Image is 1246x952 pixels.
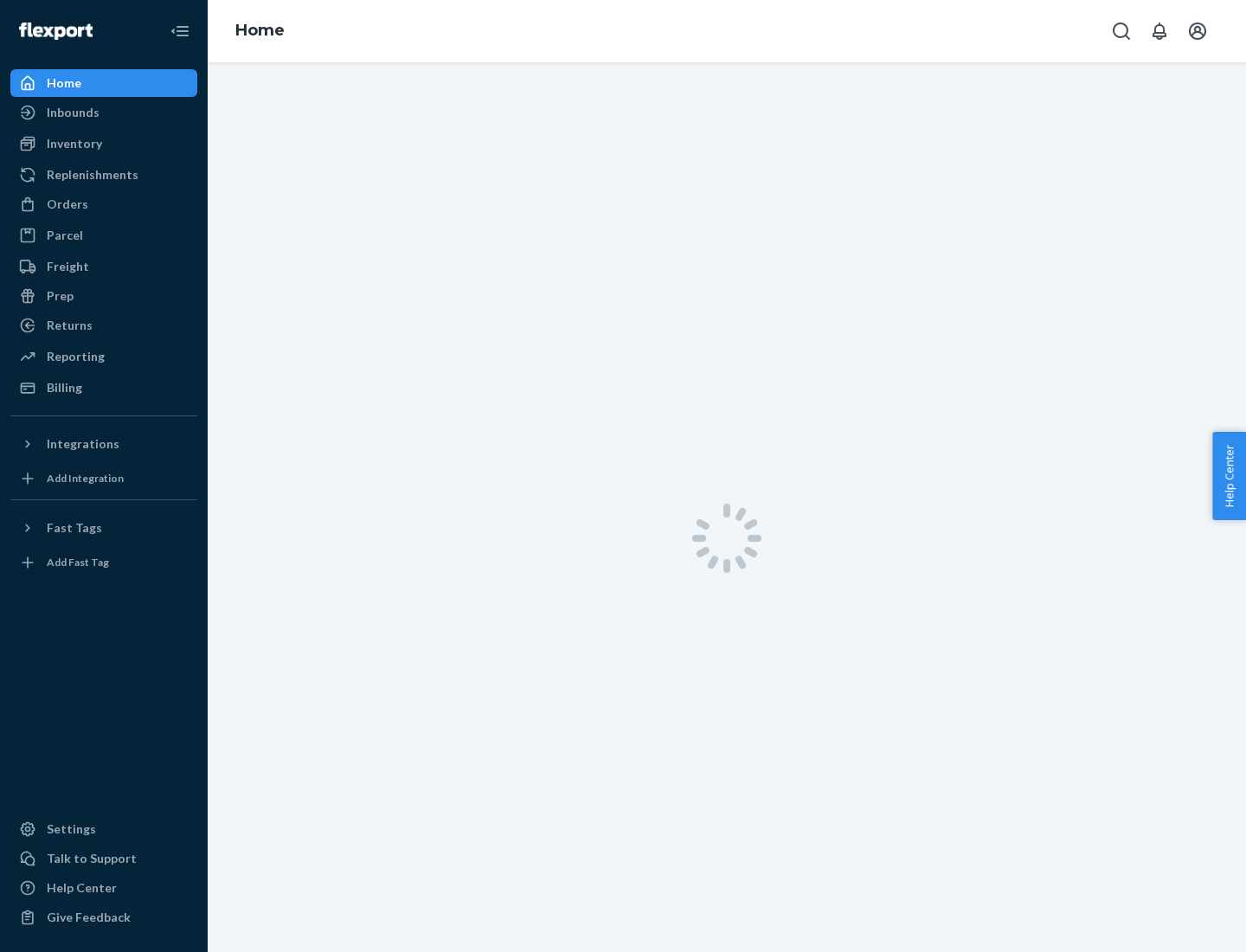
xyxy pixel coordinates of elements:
a: Inventory [10,130,197,158]
div: Inbounds [47,104,100,121]
a: Orders [10,190,197,218]
div: Fast Tags [47,519,102,537]
button: Help Center [1212,432,1246,520]
button: Open Search Box [1104,14,1139,48]
div: Parcel [47,227,83,244]
div: Replenishments [47,166,138,183]
a: Parcel [10,222,197,249]
a: Help Center [10,874,197,902]
div: Inventory [47,135,102,152]
a: Freight [10,253,197,280]
div: Returns [47,317,93,334]
button: Fast Tags [10,514,197,542]
a: Reporting [10,343,197,370]
div: Billing [47,379,82,396]
div: Add Fast Tag [47,555,109,569]
ol: breadcrumbs [222,6,299,56]
a: Prep [10,282,197,310]
div: Home [47,74,81,92]
div: Freight [47,258,89,275]
div: Prep [47,287,74,305]
div: Reporting [47,348,105,365]
a: Replenishments [10,161,197,189]
div: Orders [47,196,88,213]
a: Billing [10,374,197,402]
div: Settings [47,820,96,838]
a: Home [10,69,197,97]
button: Open account menu [1180,14,1215,48]
button: Give Feedback [10,904,197,931]
a: Home [235,21,285,40]
div: Talk to Support [47,850,137,867]
button: Open notifications [1142,14,1177,48]
button: Close Navigation [163,14,197,48]
a: Talk to Support [10,845,197,872]
a: Inbounds [10,99,197,126]
div: Give Feedback [47,909,131,926]
img: Flexport logo [19,23,93,40]
button: Integrations [10,430,197,458]
div: Help Center [47,879,117,897]
a: Settings [10,815,197,843]
a: Add Fast Tag [10,549,197,576]
a: Returns [10,312,197,339]
div: Add Integration [47,471,124,486]
div: Integrations [47,435,119,453]
a: Add Integration [10,465,197,492]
